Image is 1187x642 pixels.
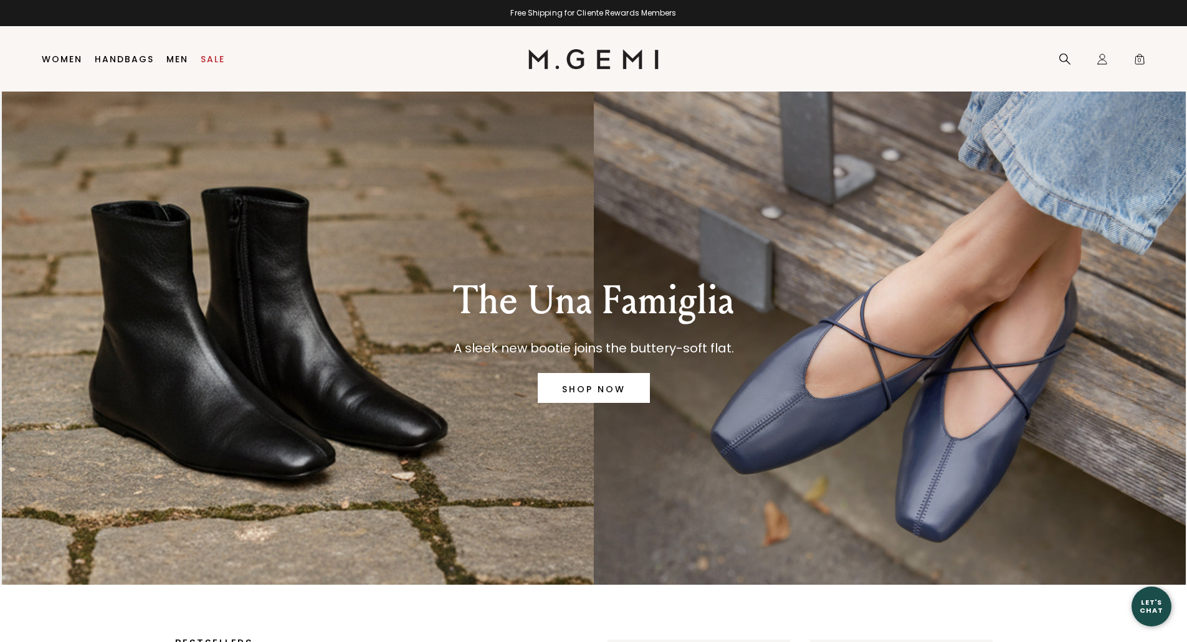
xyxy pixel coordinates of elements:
[453,278,734,323] p: The Una Famiglia
[528,49,659,69] img: M.Gemi
[538,373,650,403] a: SHOP NOW
[201,54,225,64] a: Sale
[1133,55,1146,68] span: 0
[166,54,188,64] a: Men
[42,54,82,64] a: Women
[1132,598,1171,614] div: Let's Chat
[95,54,154,64] a: Handbags
[453,338,734,358] p: A sleek new bootie joins the buttery-soft flat.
